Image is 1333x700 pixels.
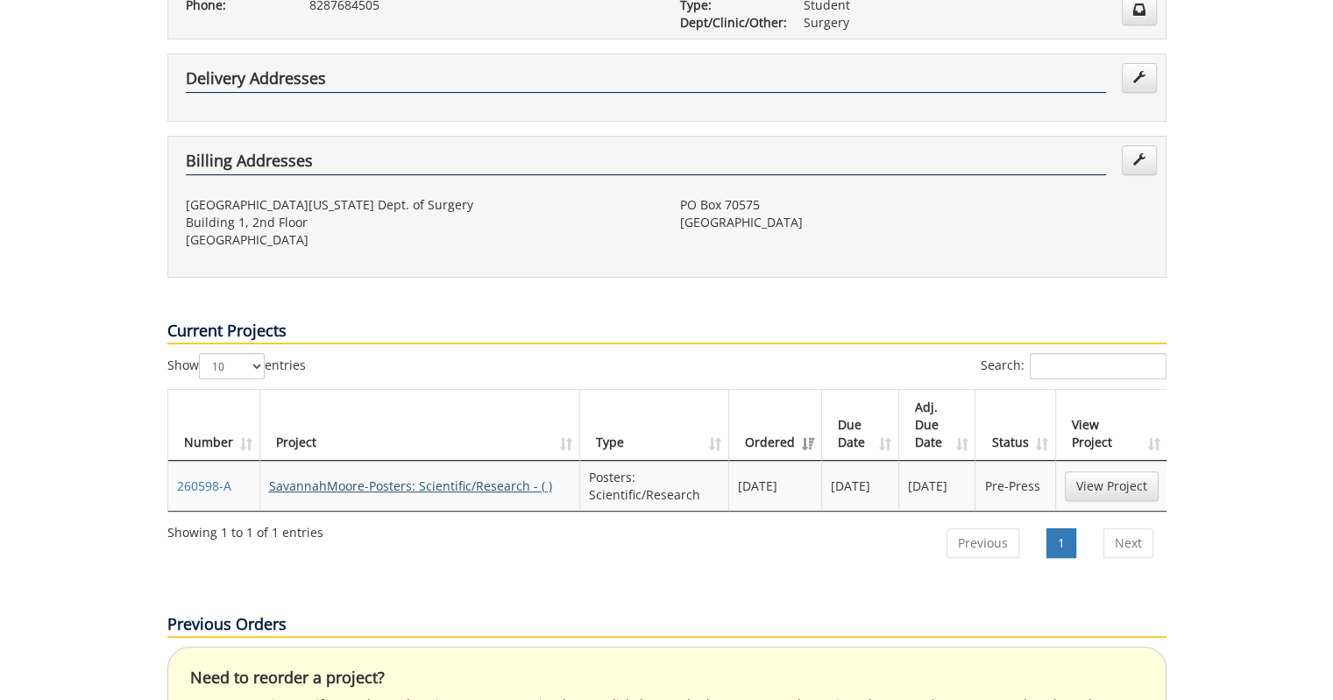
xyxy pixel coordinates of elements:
a: 260598-A [177,477,231,494]
h4: Need to reorder a project? [190,669,1144,687]
p: Building 1, 2nd Floor [186,214,654,231]
td: Posters: Scientific/Research [580,461,729,511]
p: [GEOGRAPHIC_DATA][US_STATE] Dept. of Surgery [186,196,654,214]
input: Search: [1030,353,1166,379]
th: Number: activate to sort column ascending [168,390,260,461]
p: Surgery [804,14,1148,32]
select: Showentries [199,353,265,379]
td: [DATE] [729,461,822,511]
p: Dept/Clinic/Other: [680,14,777,32]
a: Previous [947,528,1019,558]
p: Previous Orders [167,613,1166,638]
a: Next [1103,528,1153,558]
a: 1 [1046,528,1076,558]
div: Showing 1 to 1 of 1 entries [167,517,323,541]
h4: Billing Addresses [186,152,1106,175]
th: Adj. Due Date: activate to sort column ascending [899,390,976,461]
td: Pre-Press [975,461,1055,511]
th: Status: activate to sort column ascending [975,390,1055,461]
a: Edit Addresses [1122,145,1157,175]
th: View Project: activate to sort column ascending [1056,390,1167,461]
p: Current Projects [167,320,1166,344]
h4: Delivery Addresses [186,70,1106,93]
th: Type: activate to sort column ascending [580,390,729,461]
td: [DATE] [822,461,899,511]
th: Ordered: activate to sort column ascending [729,390,822,461]
td: [DATE] [899,461,976,511]
a: SavannahMoore-Posters: Scientific/Research - ( ) [269,477,552,494]
p: [GEOGRAPHIC_DATA] [680,214,1148,231]
label: Show entries [167,353,306,379]
p: [GEOGRAPHIC_DATA] [186,231,654,249]
a: Edit Addresses [1122,63,1157,93]
a: View Project [1065,471,1159,501]
p: PO Box 70575 [680,196,1148,214]
th: Due Date: activate to sort column ascending [822,390,899,461]
label: Search: [981,353,1166,379]
th: Project: activate to sort column ascending [260,390,581,461]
